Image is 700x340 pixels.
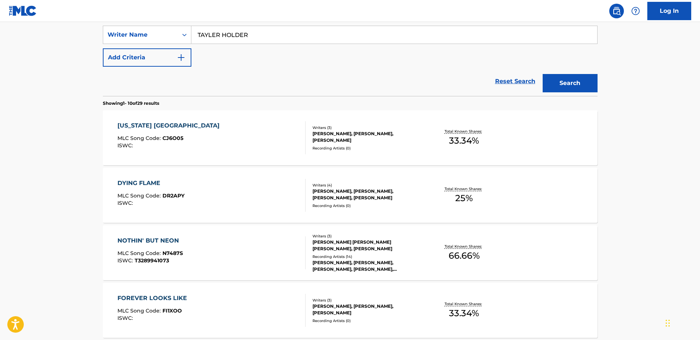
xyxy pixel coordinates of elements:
a: [US_STATE] [GEOGRAPHIC_DATA]MLC Song Code:CJ6O05ISWC:Writers (3)[PERSON_NAME], [PERSON_NAME], [PE... [103,110,598,165]
div: NOTHIN' BUT NEON [117,236,183,245]
img: 9d2ae6d4665cec9f34b9.svg [177,53,186,62]
span: MLC Song Code : [117,135,162,141]
span: 25 % [455,192,473,205]
span: DR2APY [162,192,184,199]
img: search [612,7,621,15]
div: Recording Artists ( 0 ) [312,203,423,208]
a: DYING FLAMEMLC Song Code:DR2APYISWC:Writers (4)[PERSON_NAME], [PERSON_NAME], [PERSON_NAME], [PERS... [103,168,598,223]
div: Writers ( 3 ) [312,297,423,303]
span: ISWC : [117,315,135,321]
div: Writers ( 4 ) [312,182,423,188]
a: FOREVER LOOKS LIKEMLC Song Code:FI1XOOISWC:Writers (3)[PERSON_NAME], [PERSON_NAME], [PERSON_NAME]... [103,283,598,338]
span: CJ6O05 [162,135,183,141]
div: Recording Artists ( 0 ) [312,318,423,324]
div: [PERSON_NAME], [PERSON_NAME], [PERSON_NAME], [PERSON_NAME] [312,188,423,201]
div: [PERSON_NAME], [PERSON_NAME], [PERSON_NAME] [312,303,423,316]
p: Showing 1 - 10 of 29 results [103,100,159,107]
div: Drag [666,312,670,334]
div: Writers ( 3 ) [312,233,423,239]
img: MLC Logo [9,5,37,16]
button: Search [543,74,598,92]
form: Search Form [103,26,598,96]
span: MLC Song Code : [117,192,162,199]
span: FI1XOO [162,307,182,314]
span: ISWC : [117,257,135,264]
span: 33.34 % [449,134,479,147]
div: Writer Name [108,30,173,39]
a: Public Search [609,4,624,18]
span: ISWC : [117,142,135,149]
div: FOREVER LOOKS LIKE [117,294,191,303]
div: Help [628,4,643,18]
span: 66.66 % [449,249,480,262]
img: help [631,7,640,15]
div: Writers ( 3 ) [312,125,423,130]
span: MLC Song Code : [117,307,162,314]
a: Log In [647,2,691,20]
p: Total Known Shares: [445,244,484,249]
div: [PERSON_NAME], [PERSON_NAME], [PERSON_NAME] [312,130,423,144]
a: NOTHIN' BUT NEONMLC Song Code:N7487SISWC:T3289941073Writers (3)[PERSON_NAME] [PERSON_NAME] [PERSO... [103,225,598,280]
span: T3289941073 [135,257,169,264]
div: Recording Artists ( 14 ) [312,254,423,259]
div: [US_STATE] [GEOGRAPHIC_DATA] [117,121,223,130]
p: Total Known Shares: [445,129,484,134]
button: Add Criteria [103,48,191,67]
span: 33.34 % [449,307,479,320]
span: N7487S [162,250,183,256]
div: DYING FLAME [117,179,184,188]
a: Reset Search [491,73,539,89]
span: ISWC : [117,200,135,206]
div: Recording Artists ( 0 ) [312,145,423,151]
div: [PERSON_NAME] [PERSON_NAME] [PERSON_NAME], [PERSON_NAME] [312,239,423,252]
span: MLC Song Code : [117,250,162,256]
iframe: Chat Widget [663,305,700,340]
p: Total Known Shares: [445,301,484,307]
p: Total Known Shares: [445,186,484,192]
div: [PERSON_NAME], [PERSON_NAME], [PERSON_NAME], [PERSON_NAME], [PERSON_NAME] [312,259,423,273]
